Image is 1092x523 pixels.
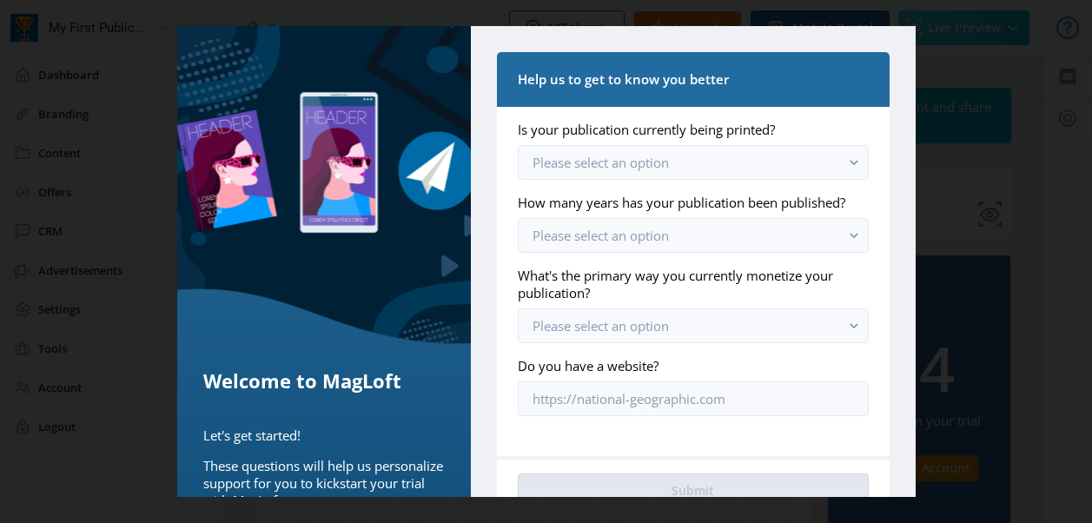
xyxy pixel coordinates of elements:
[497,52,889,107] nb-card-header: Help us to get to know you better
[518,473,868,508] button: Submit
[203,367,446,394] h5: Welcome to MagLoft
[518,357,854,374] label: Do you have a website?
[533,154,669,171] span: Please select an option
[203,457,446,509] p: These questions will help us personalize support for you to kickstart your trial with MagLoft.
[518,218,868,253] button: Please select an option
[518,121,854,138] label: Is your publication currently being printed?
[518,308,868,343] button: Please select an option
[518,194,854,211] label: How many years has your publication been published?
[518,267,854,301] label: What's the primary way you currently monetize your publication?
[518,381,868,416] input: https://national-geographic.com
[203,427,446,444] p: Let's get started!
[518,145,868,180] button: Please select an option
[533,227,669,244] span: Please select an option
[533,317,669,334] span: Please select an option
